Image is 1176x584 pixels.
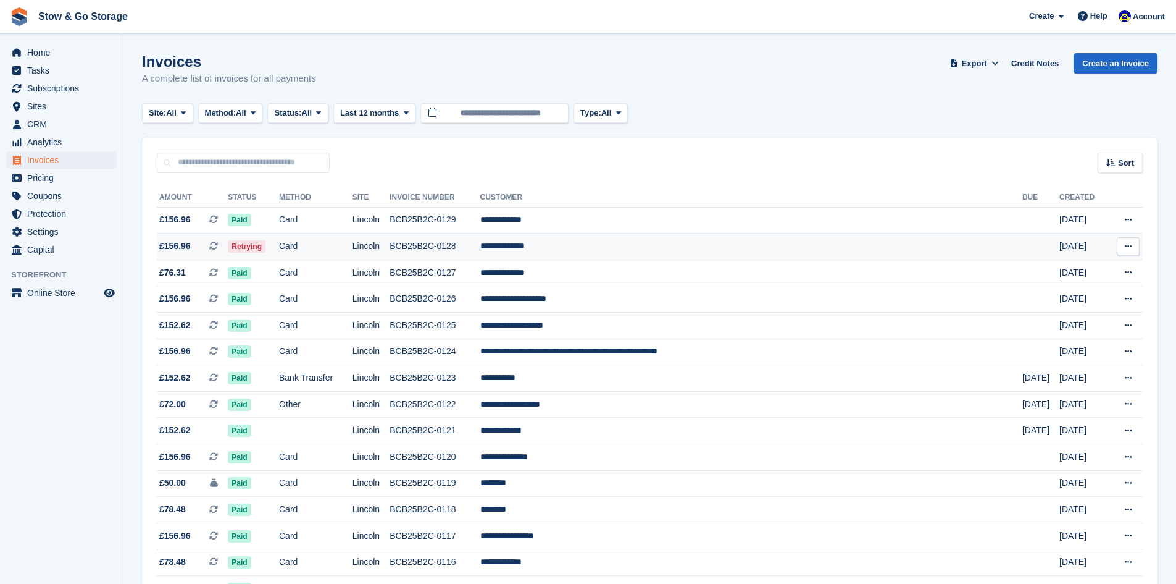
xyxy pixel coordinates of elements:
span: Paid [228,320,251,332]
span: Type: [580,107,601,119]
span: £76.31 [159,266,186,279]
span: Account [1133,11,1165,23]
span: Paid [228,372,251,384]
td: BCB25B2C-0128 [390,234,480,260]
td: Lincoln [352,234,390,260]
td: Lincoln [352,391,390,418]
a: menu [6,223,117,240]
td: BCB25B2C-0118 [390,497,480,523]
td: [DATE] [1022,391,1059,418]
span: CRM [27,116,101,133]
td: Card [279,549,352,576]
td: [DATE] [1022,418,1059,444]
span: £78.48 [159,503,186,516]
a: menu [6,151,117,169]
span: Analytics [27,133,101,151]
td: Card [279,470,352,497]
span: All [601,107,612,119]
th: Due [1022,188,1059,208]
span: All [302,107,312,119]
a: menu [6,62,117,79]
span: Coupons [27,187,101,205]
td: [DATE] [1059,339,1107,365]
span: Paid [228,477,251,489]
a: menu [6,284,117,302]
td: BCB25B2C-0126 [390,286,480,313]
span: Settings [27,223,101,240]
span: Storefront [11,269,123,281]
span: Paid [228,556,251,569]
td: BCB25B2C-0127 [390,260,480,286]
a: menu [6,116,117,133]
td: [DATE] [1022,365,1059,392]
span: Tasks [27,62,101,79]
span: £50.00 [159,476,186,489]
td: Card [279,523,352,549]
span: Paid [228,399,251,411]
td: Lincoln [352,444,390,471]
a: Create an Invoice [1074,53,1157,74]
button: Site: All [142,103,193,124]
a: Preview store [102,286,117,300]
span: Paid [228,267,251,279]
span: Capital [27,241,101,258]
span: Subscriptions [27,80,101,97]
td: BCB25B2C-0129 [390,207,480,234]
th: Site [352,188,390,208]
td: [DATE] [1059,260,1107,286]
a: menu [6,169,117,187]
th: Created [1059,188,1107,208]
span: Help [1090,10,1107,22]
span: Method: [205,107,236,119]
a: menu [6,187,117,205]
span: Paid [228,293,251,305]
td: Card [279,260,352,286]
td: Lincoln [352,286,390,313]
td: Lincoln [352,418,390,444]
span: Paid [228,530,251,543]
button: Status: All [267,103,328,124]
td: Card [279,497,352,523]
td: BCB25B2C-0121 [390,418,480,444]
td: [DATE] [1059,444,1107,471]
span: Paid [228,504,251,516]
td: [DATE] [1059,313,1107,339]
td: [DATE] [1059,470,1107,497]
span: Sort [1118,157,1134,169]
td: Card [279,286,352,313]
th: Method [279,188,352,208]
span: Site: [149,107,166,119]
span: Sites [27,98,101,115]
td: [DATE] [1059,234,1107,260]
td: Bank Transfer [279,365,352,392]
td: BCB25B2C-0119 [390,470,480,497]
p: A complete list of invoices for all payments [142,72,316,86]
a: Stow & Go Storage [33,6,133,27]
td: Lincoln [352,549,390,576]
td: Other [279,391,352,418]
a: menu [6,133,117,151]
span: Protection [27,205,101,222]
td: Lincoln [352,260,390,286]
td: Card [279,444,352,471]
span: Paid [228,345,251,358]
span: £156.96 [159,530,191,543]
td: [DATE] [1059,549,1107,576]
span: £156.96 [159,451,191,463]
span: Paid [228,214,251,226]
td: Lincoln [352,470,390,497]
td: [DATE] [1059,286,1107,313]
button: Type: All [573,103,628,124]
span: £78.48 [159,556,186,569]
a: menu [6,80,117,97]
button: Method: All [198,103,263,124]
td: Card [279,234,352,260]
td: [DATE] [1059,523,1107,549]
td: Card [279,313,352,339]
span: £152.62 [159,371,191,384]
img: stora-icon-8386f47178a22dfd0bd8f6a31ec36ba5ce8667c1dd55bd0f319d3a0aa187defe.svg [10,7,28,26]
td: BCB25B2C-0122 [390,391,480,418]
td: [DATE] [1059,365,1107,392]
h1: Invoices [142,53,316,70]
td: [DATE] [1059,391,1107,418]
